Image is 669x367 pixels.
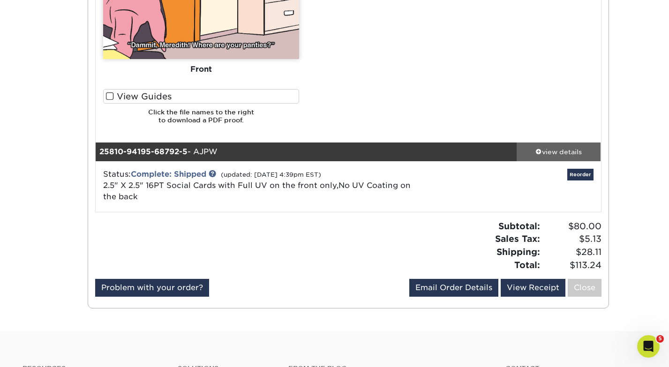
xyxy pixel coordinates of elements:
small: (updated: [DATE] 4:39pm EST) [221,171,321,178]
span: $113.24 [543,259,601,272]
label: View Guides [103,89,299,104]
h6: Click the file names to the right to download a PDF proof. [103,108,299,131]
a: view details [517,142,601,161]
div: Status: [96,169,432,202]
div: Front [103,59,299,80]
a: Reorder [567,169,594,180]
a: View Receipt [501,279,565,297]
strong: Subtotal: [498,221,540,231]
strong: Total: [514,260,540,270]
strong: 25810-94195-68792-5 [99,147,188,156]
a: 2.5" X 2.5" 16PT Social Cards with Full UV on the front only,No UV Coating on the back [103,181,411,201]
strong: Sales Tax: [495,233,540,244]
span: 5 [656,335,664,343]
div: view details [517,147,601,157]
strong: Shipping: [496,247,540,257]
a: Complete: Shipped [131,170,206,179]
div: - AJPW [96,142,517,161]
iframe: Intercom live chat [637,335,660,358]
span: $28.11 [543,246,601,259]
iframe: Google Customer Reviews [2,338,80,364]
a: Problem with your order? [95,279,209,297]
span: $80.00 [543,220,601,233]
a: Email Order Details [409,279,498,297]
span: $5.13 [543,232,601,246]
a: Close [568,279,601,297]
